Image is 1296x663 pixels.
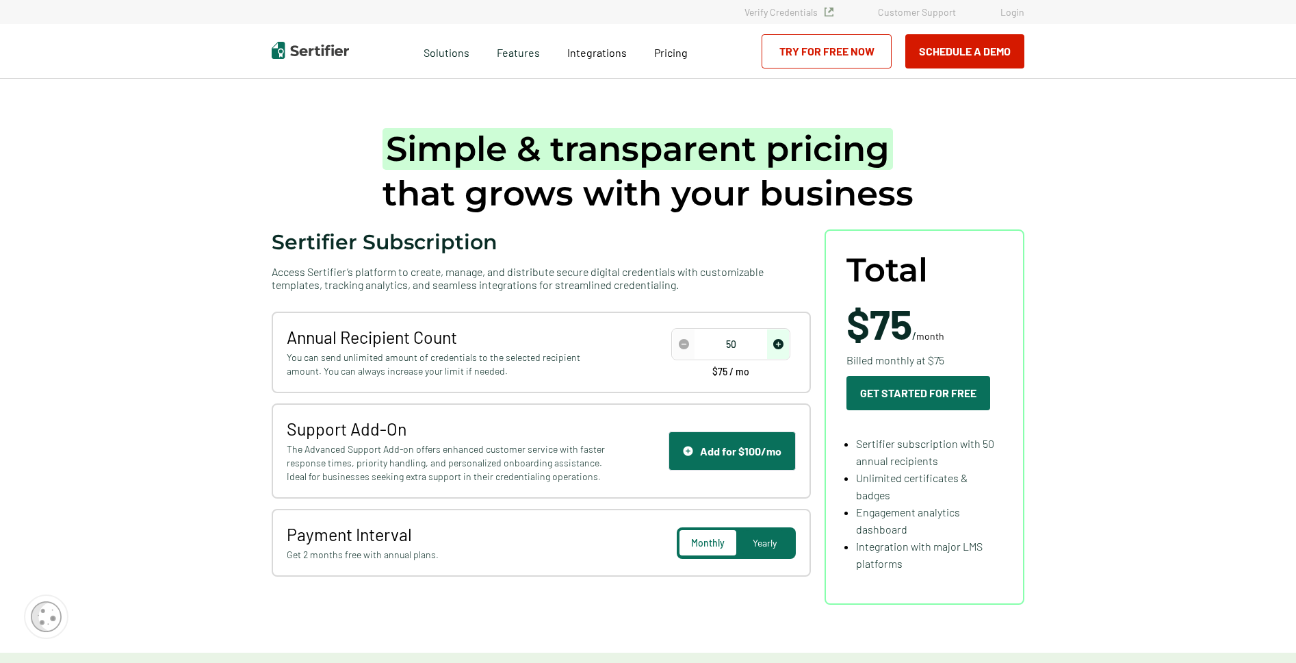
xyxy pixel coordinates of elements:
[905,34,1024,68] button: Schedule a Demo
[762,34,892,68] a: Try for Free Now
[856,471,968,501] span: Unlimited certificates & badges
[691,537,725,549] span: Monthly
[846,351,944,368] span: Billed monthly at $75
[567,42,627,60] a: Integrations
[846,376,990,410] button: Get Started For Free
[846,299,912,348] span: $75
[272,265,811,291] span: Access Sertifier’s platform to create, manage, and distribute secure digital credentials with cus...
[773,339,783,349] img: Increase Icon
[683,446,693,456] img: Support Icon
[673,329,695,359] span: decrease number
[856,437,994,467] span: Sertifier subscription with 50 annual recipients
[846,303,944,344] span: /
[654,46,688,59] span: Pricing
[287,524,609,545] span: Payment Interval
[669,431,796,471] button: Support IconAdd for $100/mo
[424,42,469,60] span: Solutions
[825,8,833,16] img: Verified
[1228,597,1296,663] iframe: Chat Widget
[856,505,960,536] span: Engagement analytics dashboard
[1000,6,1024,18] a: Login
[654,42,688,60] a: Pricing
[846,251,928,289] span: Total
[856,540,983,570] span: Integration with major LMS platforms
[383,127,913,216] h1: that grows with your business
[272,42,349,59] img: Sertifier | Digital Credentialing Platform
[767,329,789,359] span: increase number
[712,367,749,377] span: $75 / mo
[567,46,627,59] span: Integrations
[679,339,689,349] img: Decrease Icon
[878,6,956,18] a: Customer Support
[916,330,944,342] span: month
[744,6,833,18] a: Verify Credentials
[287,418,609,439] span: Support Add-On
[497,42,540,60] span: Features
[272,229,497,255] span: Sertifier Subscription
[287,548,609,562] span: Get 2 months free with annual plans.
[31,601,62,632] img: Cookie Popup Icon
[287,351,609,378] span: You can send unlimited amount of credentials to the selected recipient amount. You can always inc...
[753,537,777,549] span: Yearly
[383,128,893,170] span: Simple & transparent pricing
[287,327,609,347] span: Annual Recipient Count
[683,445,781,458] div: Add for $100/mo
[287,442,609,484] span: The Advanced Support Add-on offers enhanced customer service with faster response times, priority...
